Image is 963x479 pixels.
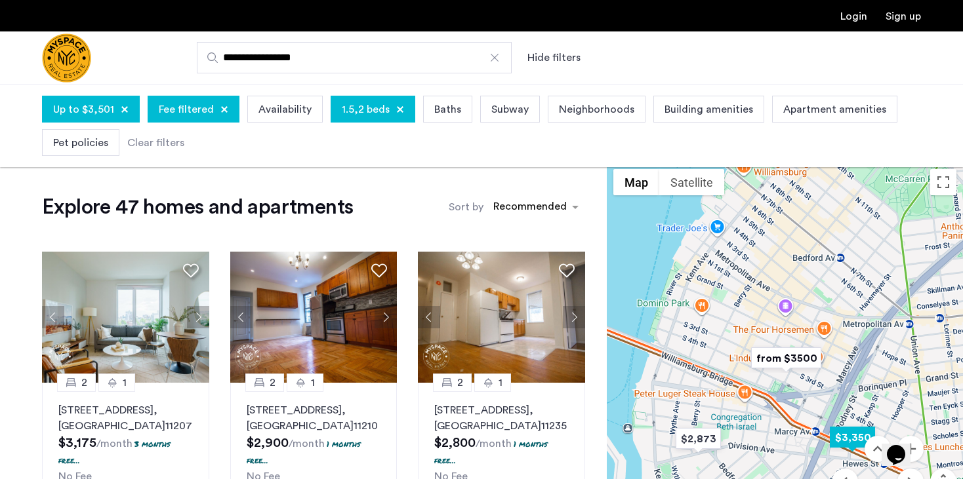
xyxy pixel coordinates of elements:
[418,306,440,328] button: Previous apartment
[123,375,127,391] span: 1
[613,169,659,195] button: Show street map
[311,375,315,391] span: 1
[197,42,512,73] input: Apartment Search
[247,402,381,434] p: [STREET_ADDRESS] 11210
[42,252,209,383] img: 1997_638519002746102278.png
[865,436,891,462] button: Move up
[559,102,634,117] span: Neighborhoods
[81,375,87,391] span: 2
[449,199,483,215] label: Sort by
[882,427,924,466] iframe: chat widget
[434,102,461,117] span: Baths
[670,424,726,453] div: $2,873
[53,135,108,151] span: Pet policies
[230,306,253,328] button: Previous apartment
[487,195,585,219] ng-select: sort-apartment
[457,375,463,391] span: 2
[665,102,753,117] span: Building amenities
[746,343,827,373] div: from $3500
[476,438,512,449] sub: /month
[491,102,529,117] span: Subway
[42,306,64,328] button: Previous apartment
[342,102,390,117] span: 1.5,2 beds
[563,306,585,328] button: Next apartment
[42,33,91,83] a: Cazamio Logo
[230,252,398,383] img: a8b926f1-9a91-4e5e-b036-feb4fe78ee5d_638784285515821125.jpeg
[247,438,361,466] p: 1 months free...
[187,306,209,328] button: Next apartment
[825,423,880,452] div: $3,350
[375,306,397,328] button: Next apartment
[289,438,325,449] sub: /month
[53,102,114,117] span: Up to $3,501
[96,438,133,449] sub: /month
[783,102,886,117] span: Apartment amenities
[434,436,476,450] span: $2,800
[840,11,867,22] a: Login
[58,436,96,450] span: $3,175
[127,135,184,151] div: Clear filters
[58,402,193,434] p: [STREET_ADDRESS] 11207
[930,169,956,195] button: Toggle fullscreen view
[42,194,353,220] h1: Explore 47 homes and apartments
[159,102,214,117] span: Fee filtered
[499,375,502,391] span: 1
[418,252,585,383] img: a8b926f1-9a91-4e5e-b036-feb4fe78ee5d_638817956319838657.jpeg
[247,436,289,450] span: $2,900
[258,102,312,117] span: Availability
[270,375,276,391] span: 2
[659,169,724,195] button: Show satellite imagery
[527,50,581,66] button: Show or hide filters
[886,11,921,22] a: Registration
[491,199,567,218] div: Recommended
[42,33,91,83] img: logo
[434,402,569,434] p: [STREET_ADDRESS] 11235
